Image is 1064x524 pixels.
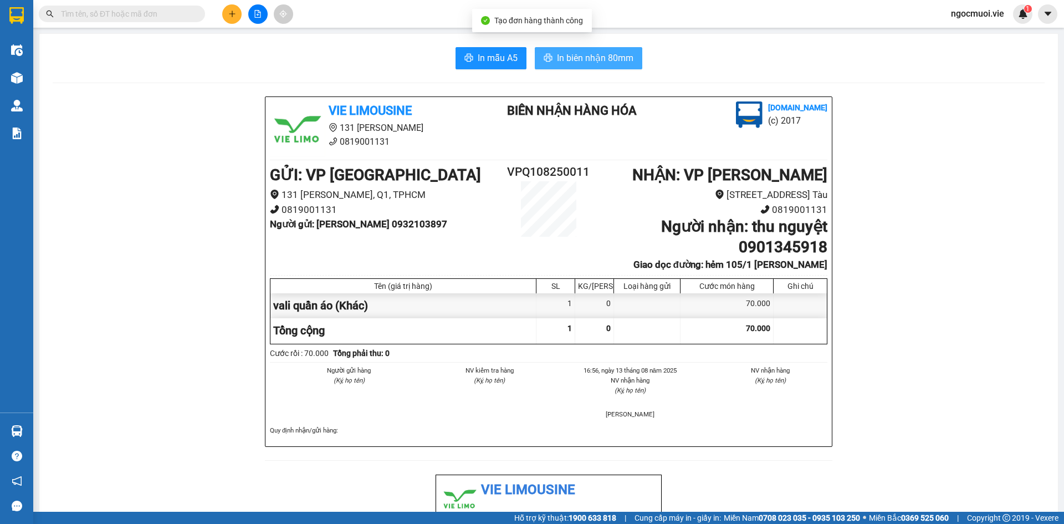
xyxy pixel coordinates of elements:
[274,4,293,24] button: aim
[12,501,22,511] span: message
[11,44,23,56] img: warehouse-icon
[481,16,490,25] span: check-circle
[270,121,476,135] li: 131 [PERSON_NAME]
[1018,9,1028,19] img: icon-new-feature
[567,324,572,333] span: 1
[768,103,827,112] b: [DOMAIN_NAME]
[270,190,279,199] span: environment
[715,190,724,199] span: environment
[273,324,325,337] span: Tổng cộng
[1043,9,1053,19] span: caret-down
[12,451,22,461] span: question-circle
[76,47,147,72] li: VP VP [PERSON_NAME]
[441,480,657,501] li: Vie Limousine
[544,53,553,64] span: printer
[507,104,637,118] b: Biên nhận hàng hóa
[869,512,949,524] span: Miền Bắc
[736,101,763,128] img: logo.jpg
[776,282,824,291] div: Ghi chú
[569,513,616,522] strong: 1900 633 818
[270,425,827,435] div: Quy định nhận/gửi hàng :
[573,375,687,385] li: NV nhận hàng
[755,377,786,384] i: (Ký, họ tên)
[46,10,54,18] span: search
[279,10,287,18] span: aim
[478,51,518,65] span: In mẫu A5
[9,7,24,24] img: logo-vxr
[957,512,959,524] span: |
[329,104,412,118] b: Vie Limousine
[12,476,22,486] span: notification
[270,135,476,149] li: 0819001131
[502,163,595,181] h2: VPQ108250011
[746,324,770,333] span: 70.000
[228,10,236,18] span: plus
[595,202,827,217] li: 0819001131
[942,7,1013,21] span: ngocmuoi.vie
[76,74,84,82] span: environment
[1026,5,1030,13] span: 1
[615,386,646,394] i: (Ký, họ tên)
[494,16,583,25] span: Tạo đơn hàng thành công
[270,202,502,217] li: 0819001131
[11,72,23,84] img: warehouse-icon
[606,324,611,333] span: 0
[617,282,677,291] div: Loại hàng gửi
[11,128,23,139] img: solution-icon
[901,513,949,522] strong: 0369 525 060
[632,166,827,184] b: NHẬN : VP [PERSON_NAME]
[759,513,860,522] strong: 0708 023 035 - 0935 103 250
[768,114,827,128] li: (c) 2017
[539,282,572,291] div: SL
[760,205,770,214] span: phone
[270,347,329,359] div: Cước rồi : 70.000
[292,365,406,375] li: Người gửi hàng
[61,8,192,20] input: Tìm tên, số ĐT hoặc mã đơn
[557,51,633,65] span: In biên nhận 80mm
[573,365,687,375] li: 16:56, ngày 13 tháng 08 năm 2025
[273,282,533,291] div: Tên (giá trị hàng)
[535,47,642,69] button: printerIn biên nhận 80mm
[683,282,770,291] div: Cước món hàng
[1002,514,1010,522] span: copyright
[11,100,23,111] img: warehouse-icon
[270,205,279,214] span: phone
[222,4,242,24] button: plus
[681,293,774,318] div: 70.000
[714,365,828,375] li: NV nhận hàng
[433,365,547,375] li: NV kiểm tra hàng
[329,123,337,132] span: environment
[270,101,325,157] img: logo.jpg
[536,293,575,318] div: 1
[863,516,866,520] span: ⚪️
[514,512,616,524] span: Hỗ trợ kỹ thuật:
[474,377,505,384] i: (Ký, họ tên)
[254,10,262,18] span: file-add
[724,512,860,524] span: Miền Nam
[633,259,827,270] b: Giao dọc đường: hẻm 105/1 [PERSON_NAME]
[6,6,161,27] li: Vie Limousine
[334,377,365,384] i: (Ký, họ tên)
[464,53,473,64] span: printer
[329,137,337,146] span: phone
[1038,4,1057,24] button: caret-down
[270,293,536,318] div: vali quần áo (Khác)
[270,187,502,202] li: 131 [PERSON_NAME], Q1, TPHCM
[1024,5,1032,13] sup: 1
[6,6,44,44] img: logo.jpg
[333,349,390,358] b: Tổng phải thu: 0
[248,4,268,24] button: file-add
[11,425,23,437] img: warehouse-icon
[635,512,721,524] span: Cung cấp máy in - giấy in:
[661,217,827,256] b: Người nhận : thu nguyệt 0901345918
[6,47,76,84] li: VP VP [GEOGRAPHIC_DATA]
[441,480,479,518] img: logo.jpg
[625,512,626,524] span: |
[575,293,614,318] div: 0
[573,409,687,419] li: [PERSON_NAME]
[578,282,611,291] div: KG/[PERSON_NAME]
[270,166,481,184] b: GỬI : VP [GEOGRAPHIC_DATA]
[595,187,827,202] li: [STREET_ADDRESS] Tàu
[456,47,526,69] button: printerIn mẫu A5
[270,218,447,230] b: Người gửi : [PERSON_NAME] 0932103897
